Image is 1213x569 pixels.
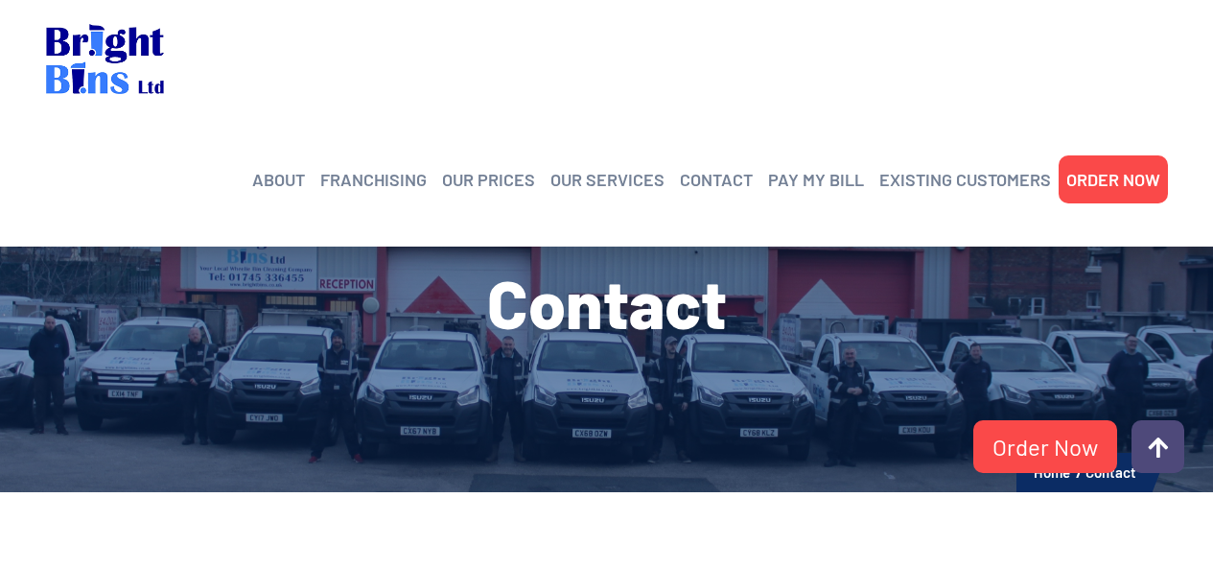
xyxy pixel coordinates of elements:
[320,165,427,194] a: FRANCHISING
[768,165,864,194] a: PAY MY BILL
[879,165,1051,194] a: EXISTING CUSTOMERS
[550,165,665,194] a: OUR SERVICES
[973,420,1117,473] a: Order Now
[252,165,305,194] a: ABOUT
[46,269,1168,336] h1: Contact
[680,165,753,194] a: CONTACT
[1066,165,1160,194] a: ORDER NOW
[442,165,535,194] a: OUR PRICES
